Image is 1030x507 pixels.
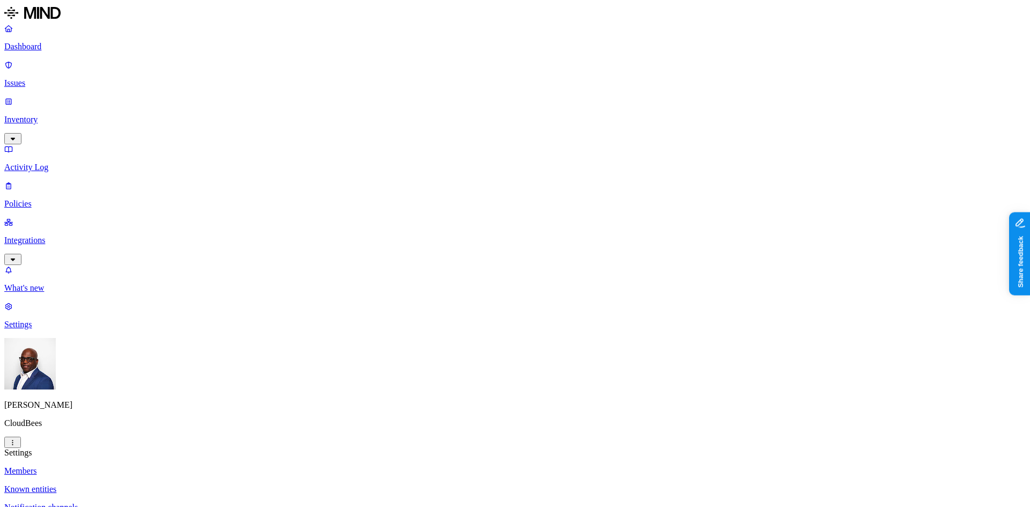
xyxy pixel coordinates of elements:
a: Dashboard [4,24,1026,52]
p: Inventory [4,115,1026,124]
a: Settings [4,302,1026,329]
a: Issues [4,60,1026,88]
div: Settings [4,448,1026,458]
a: What's new [4,265,1026,293]
p: Activity Log [4,163,1026,172]
a: Inventory [4,97,1026,143]
a: MIND [4,4,1026,24]
a: Known entities [4,484,1026,494]
a: Policies [4,181,1026,209]
p: Issues [4,78,1026,88]
p: Integrations [4,236,1026,245]
p: Dashboard [4,42,1026,52]
p: What's new [4,283,1026,293]
a: Members [4,466,1026,476]
img: MIND [4,4,61,21]
a: Activity Log [4,144,1026,172]
p: Settings [4,320,1026,329]
img: Gregory Thomas [4,338,56,390]
a: Integrations [4,217,1026,263]
p: Policies [4,199,1026,209]
p: CloudBees [4,418,1026,428]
